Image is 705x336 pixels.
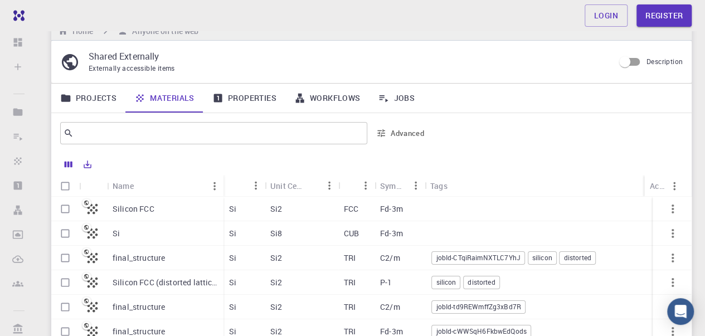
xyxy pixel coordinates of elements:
[344,277,356,288] p: TRI
[229,252,236,264] p: Si
[344,228,359,239] p: CUB
[107,175,223,197] div: Name
[113,175,134,197] div: Name
[344,177,362,194] button: Sort
[270,277,282,288] p: Si2
[223,175,265,197] div: Formula
[430,175,448,197] div: Tags
[113,228,120,239] p: Si
[203,84,285,113] a: Properties
[380,277,392,288] p: P-1
[432,302,524,311] span: jobId-td9REWmffZg3xBd7R
[432,327,530,336] span: jobId-cWWSqH6FkbwEdQods
[79,175,107,197] div: Icon
[560,253,595,262] span: distorted
[380,301,400,313] p: C2/m
[636,4,692,27] a: Register
[646,57,683,66] span: Description
[528,253,556,262] span: silicon
[432,277,460,287] span: silicon
[125,84,203,113] a: Materials
[229,228,236,239] p: Si
[372,124,430,142] button: Advanced
[380,175,407,197] div: Symmetry
[320,177,338,194] button: Menu
[270,301,282,313] p: Si2
[338,175,375,197] div: Lattice
[270,252,282,264] p: Si2
[375,175,425,197] div: Symmetry
[407,177,425,194] button: Menu
[585,4,628,27] a: Login
[89,64,175,72] span: Externally accessible items
[369,84,424,113] a: Jobs
[78,155,97,173] button: Export
[380,203,403,215] p: Fd-3m
[285,84,369,113] a: Workflows
[270,175,303,197] div: Unit Cell Formula
[206,177,223,195] button: Menu
[59,155,78,173] button: Columns
[432,253,524,262] span: jobId-CTqiRaimNXTLC7YhJ
[644,175,683,197] div: Actions
[357,177,375,194] button: Menu
[380,252,400,264] p: C2/m
[113,252,165,264] p: final_structure
[303,177,320,194] button: Sort
[650,175,665,197] div: Actions
[229,203,236,215] p: Si
[89,50,605,63] p: Shared Externally
[229,301,236,313] p: Si
[9,10,25,21] img: logo
[113,277,218,288] p: Silicon FCC (distorted lattice)
[113,301,165,313] p: final_structure
[229,277,236,288] p: Si
[134,177,152,195] button: Sort
[380,228,403,239] p: Fd-3m
[265,175,338,197] div: Unit Cell Formula
[448,177,465,194] button: Sort
[51,84,125,113] a: Projects
[270,203,282,215] p: Si2
[270,228,282,239] p: Si8
[344,252,356,264] p: TRI
[464,277,499,287] span: distorted
[229,177,247,194] button: Sort
[344,203,358,215] p: FCC
[665,177,683,195] button: Menu
[113,203,154,215] p: Silicon FCC
[247,177,265,194] button: Menu
[667,298,694,325] div: Open Intercom Messenger
[344,301,356,313] p: TRI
